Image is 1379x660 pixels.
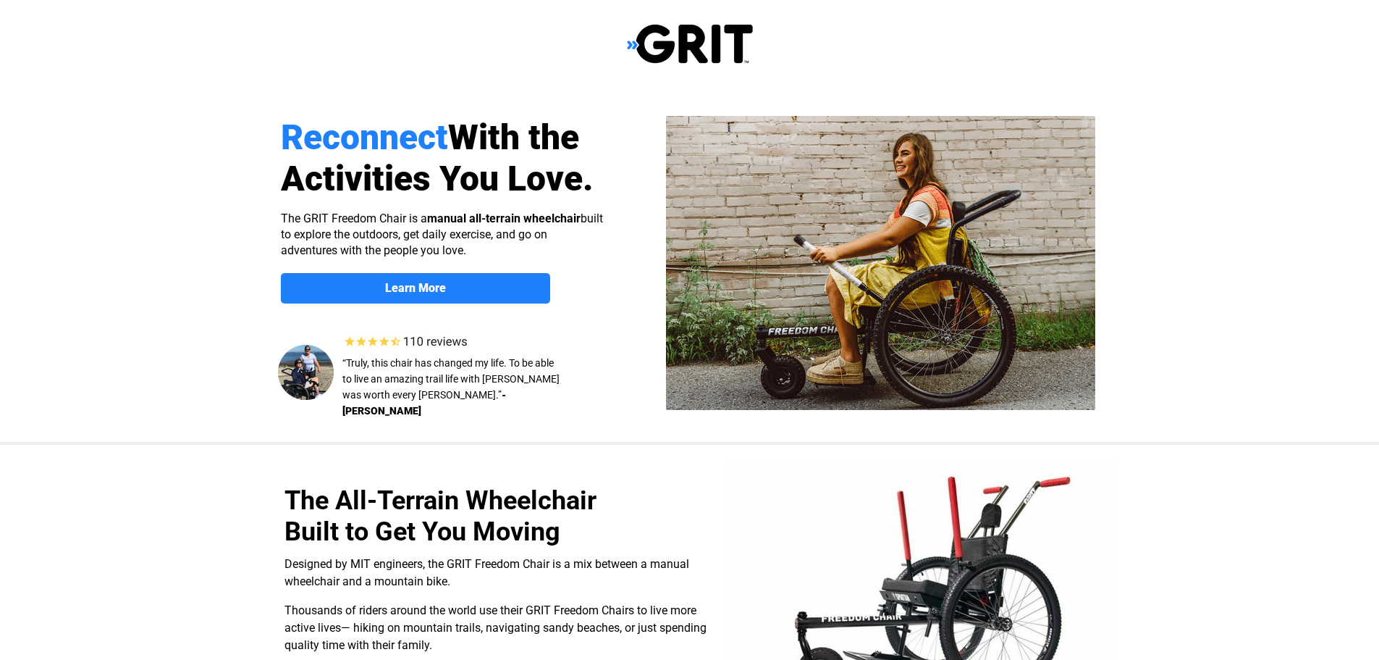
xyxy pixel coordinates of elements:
[281,117,448,158] span: Reconnect
[284,485,596,547] span: The All-Terrain Wheelchair Built to Get You Moving
[284,603,707,652] span: Thousands of riders around the world use their GRIT Freedom Chairs to live more active lives— hik...
[281,158,594,199] span: Activities You Love.
[281,212,603,257] span: The GRIT Freedom Chair is a built to explore the outdoors, get daily exercise, and go on adventur...
[342,357,560,401] span: “Truly, this chair has changed my life. To be able to live an amazing trail life with [PERSON_NAM...
[281,273,550,304] a: Learn More
[284,557,689,588] span: Designed by MIT engineers, the GRIT Freedom Chair is a mix between a manual wheelchair and a moun...
[448,117,579,158] span: With the
[385,281,446,295] strong: Learn More
[427,212,581,225] strong: manual all-terrain wheelchair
